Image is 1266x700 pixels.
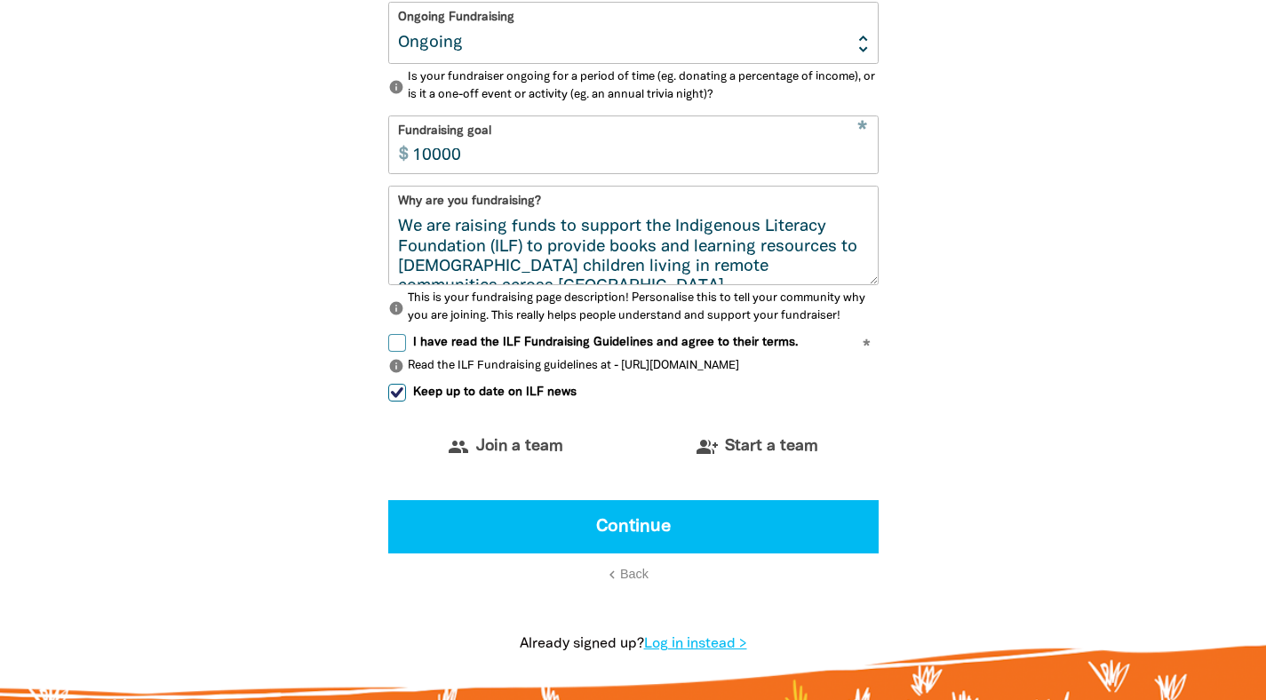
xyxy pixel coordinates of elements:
i: info [388,79,404,95]
button: groupJoin a team [388,423,624,472]
span: Start a team [725,439,818,455]
p: This is your fundraising page description! Personalise this to tell your community why you are jo... [388,290,879,325]
button: chevron_leftBack [612,566,654,584]
span: Join a team [476,439,563,455]
p: Is your fundraiser ongoing for a period of time (eg. donating a percentage of income), or is it a... [388,69,879,104]
span: Keep up to date on ILF news [413,384,577,401]
textarea: We are raising funds to support the Indigenous Literacy Foundation (ILF) to provide books and lea... [389,218,878,284]
button: group_addStart a team [637,423,879,472]
i: info [388,358,404,374]
input: eg. 350 [403,116,878,172]
span: I have read the ILF Fundraising Guidelines and agree to their terms. [413,334,798,351]
span: $ [389,116,410,173]
p: Already signed up? [367,633,900,655]
i: Required [863,339,871,354]
i: info [388,300,404,316]
p: Read the ILF Fundraising guidelines at - [URL][DOMAIN_NAME] [388,358,879,376]
i: chevron_left [604,567,620,583]
input: Keep up to date on ILF news [388,384,406,402]
button: Continue [388,500,879,553]
a: Log in instead > [644,638,747,650]
input: I have read the ILF Fundraising Guidelines and agree to their terms. [388,334,406,352]
span: Back [620,567,649,581]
